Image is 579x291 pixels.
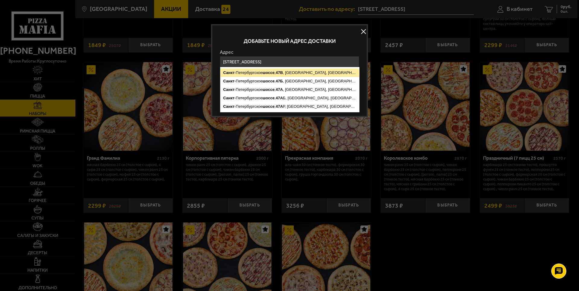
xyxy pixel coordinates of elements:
label: Квартира [220,72,262,77]
ymaps: 47А [276,104,283,109]
label: Адрес [220,50,359,55]
ymaps: -Петербургское , Б, [GEOGRAPHIC_DATA], [GEOGRAPHIC_DATA], [GEOGRAPHIC_DATA] [220,94,359,102]
ymaps: Санкт [223,87,235,92]
ymaps: -Петербургское , , [GEOGRAPHIC_DATA], [GEOGRAPHIC_DATA], [GEOGRAPHIC_DATA] [220,77,359,85]
ymaps: 47А [276,87,283,92]
ymaps: Санкт [223,104,235,109]
ymaps: шоссе [262,104,274,109]
ymaps: -Петербургское , , [GEOGRAPHIC_DATA], [GEOGRAPHIC_DATA], [GEOGRAPHIC_DATA] [220,69,359,77]
ymaps: шоссе [262,96,274,100]
ymaps: -Петербургское , , [GEOGRAPHIC_DATA], [GEOGRAPHIC_DATA], [GEOGRAPHIC_DATA] [220,85,359,94]
ymaps: 47Б [276,79,283,83]
ymaps: Санкт [223,79,235,83]
ymaps: Санкт [223,70,235,75]
ymaps: шоссе [262,87,274,92]
p: Добавьте новый адрес доставки [220,39,359,44]
ymaps: 47А [276,96,283,100]
ymaps: -Петербургское , Р, [GEOGRAPHIC_DATA], [GEOGRAPHIC_DATA], [GEOGRAPHIC_DATA] [220,102,359,111]
ymaps: шоссе [262,79,274,83]
ymaps: шоссе [262,70,274,75]
ymaps: 47В [276,70,283,75]
ymaps: Санкт [223,96,235,100]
